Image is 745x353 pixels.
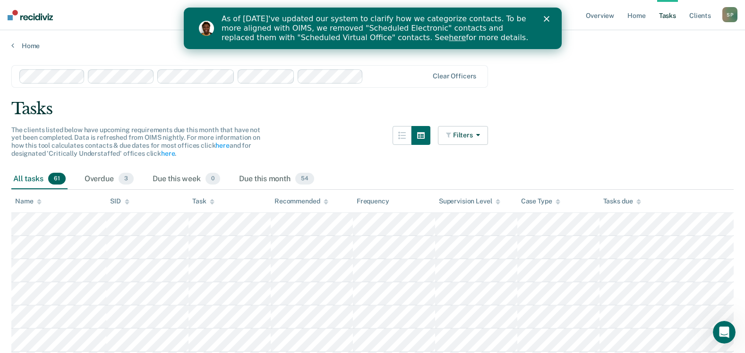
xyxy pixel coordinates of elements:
div: S P [722,7,737,22]
div: Overdue3 [83,169,136,190]
div: Name [15,197,42,205]
div: Frequency [357,197,389,205]
img: Recidiviz [8,10,53,20]
button: Filters [438,126,488,145]
iframe: Intercom live chat [713,321,736,344]
div: Recommended [274,197,328,205]
span: The clients listed below have upcoming requirements due this month that have not yet been complet... [11,126,260,157]
div: Tasks [11,99,734,118]
div: Tasks due [603,197,642,205]
a: Home [11,42,734,50]
div: SID [110,197,129,205]
iframe: Intercom live chat banner [184,8,562,49]
span: 0 [206,173,220,185]
div: Case Type [521,197,561,205]
a: here [161,150,175,157]
div: Due this month54 [237,169,316,190]
a: here [215,142,229,149]
div: Close [360,8,369,14]
div: All tasks61 [11,169,68,190]
div: Clear officers [433,72,476,80]
div: Due this week0 [151,169,222,190]
div: Supervision Level [439,197,501,205]
div: Task [192,197,214,205]
span: 3 [119,173,134,185]
span: 54 [295,173,314,185]
a: here [265,25,282,34]
span: 61 [48,173,66,185]
button: SP [722,7,737,22]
